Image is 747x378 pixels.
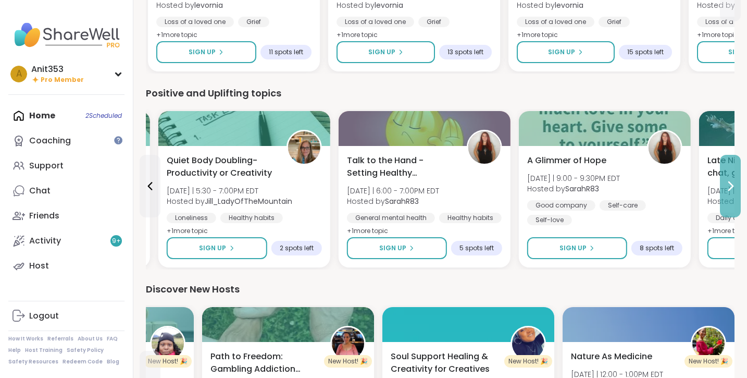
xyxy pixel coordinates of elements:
[31,64,84,75] div: Anit353
[439,213,502,223] div: Healthy habits
[385,196,419,206] b: SarahR83
[199,243,226,253] span: Sign Up
[459,244,494,252] span: 5 spots left
[29,310,59,322] div: Logout
[29,160,64,172] div: Support
[238,17,269,27] div: Grief
[220,213,283,223] div: Healthy habits
[67,347,104,354] a: Safety Policy
[288,131,320,164] img: Jill_LadyOfTheMountain
[114,136,122,144] iframe: Spotlight
[347,213,435,223] div: General mental health
[8,347,21,354] a: Help
[565,184,599,194] b: SarahR83
[559,243,587,253] span: Sign Up
[337,17,414,27] div: Loss of a loved one
[347,196,439,206] span: Hosted by
[332,327,364,360] img: Msyavi
[468,131,501,164] img: SarahR83
[347,186,439,196] span: [DATE] | 6:00 - 7:00PM EDT
[517,41,615,63] button: Sign Up
[504,355,552,368] div: New Host! 🎉
[527,200,595,211] div: Good company
[47,335,73,343] a: Referrals
[347,154,455,179] span: Talk to the Hand - Setting Healthy Boundaries
[548,47,575,57] span: Sign Up
[167,186,292,196] span: [DATE] | 5:30 - 7:00PM EDT
[447,48,483,56] span: 13 spots left
[210,350,319,375] span: Path to Freedom: Gambling Addiction support group
[107,358,119,365] a: Blog
[8,153,124,178] a: Support
[144,355,192,368] div: New Host! 🎉
[517,17,594,27] div: Loss of a loved one
[640,244,674,252] span: 8 spots left
[156,17,234,27] div: Loss of a loved one
[78,335,103,343] a: About Us
[600,200,646,211] div: Self-care
[347,237,447,259] button: Sign Up
[418,17,450,27] div: Grief
[337,41,435,63] button: Sign Up
[527,184,620,194] span: Hosted by
[167,196,292,206] span: Hosted by
[379,243,406,253] span: Sign Up
[527,173,620,184] span: [DATE] | 9:00 - 9:30PM EDT
[29,135,71,147] div: Coaching
[280,244,314,252] span: 2 spots left
[627,48,664,56] span: 15 spots left
[29,260,49,272] div: Host
[146,86,734,101] div: Positive and Uplifting topics
[512,327,544,360] img: awakeningwithk3ndra
[29,210,59,222] div: Friends
[571,350,652,363] span: Nature As Medicine
[599,17,630,27] div: Grief
[8,335,43,343] a: How It Works
[112,237,121,246] span: 9 +
[167,213,216,223] div: Loneliness
[8,303,124,328] a: Logout
[152,327,184,360] img: Tasha_Chi
[29,235,61,247] div: Activity
[324,355,372,368] div: New Host! 🎉
[189,47,216,57] span: Sign Up
[649,131,681,164] img: SarahR83
[269,48,303,56] span: 11 spots left
[8,128,124,153] a: Coaching
[167,154,275,179] span: Quiet Body Doubling- Productivity or Creativity
[25,347,63,354] a: Host Training
[63,358,103,365] a: Redeem Code
[391,350,499,375] span: Soul Support Healing & Creativity for Creatives
[41,76,84,84] span: Pro Member
[8,228,124,253] a: Activity9+
[8,203,124,228] a: Friends
[156,41,256,63] button: Sign Up
[16,67,22,81] span: A
[8,358,58,365] a: Safety Resources
[167,237,267,259] button: Sign Up
[205,196,292,206] b: Jill_LadyOfTheMountain
[8,17,124,53] img: ShareWell Nav Logo
[368,47,395,57] span: Sign Up
[146,282,734,297] div: Discover New Hosts
[107,335,118,343] a: FAQ
[29,185,51,197] div: Chat
[692,327,725,360] img: RadiantlyElla
[527,237,627,259] button: Sign Up
[684,355,732,368] div: New Host! 🎉
[8,178,124,203] a: Chat
[527,154,606,167] span: A Glimmer of Hope
[527,215,572,225] div: Self-love
[8,253,124,278] a: Host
